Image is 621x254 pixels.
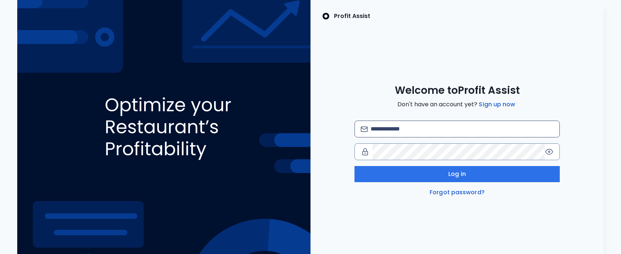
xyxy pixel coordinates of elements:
[322,12,330,21] img: SpotOn Logo
[354,166,560,182] button: Log in
[361,126,368,132] img: email
[397,100,517,109] span: Don't have an account yet?
[428,188,486,197] a: Forgot password?
[448,170,466,178] span: Log in
[334,12,370,21] p: Profit Assist
[477,100,517,109] a: Sign up now
[395,84,520,97] span: Welcome to Profit Assist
